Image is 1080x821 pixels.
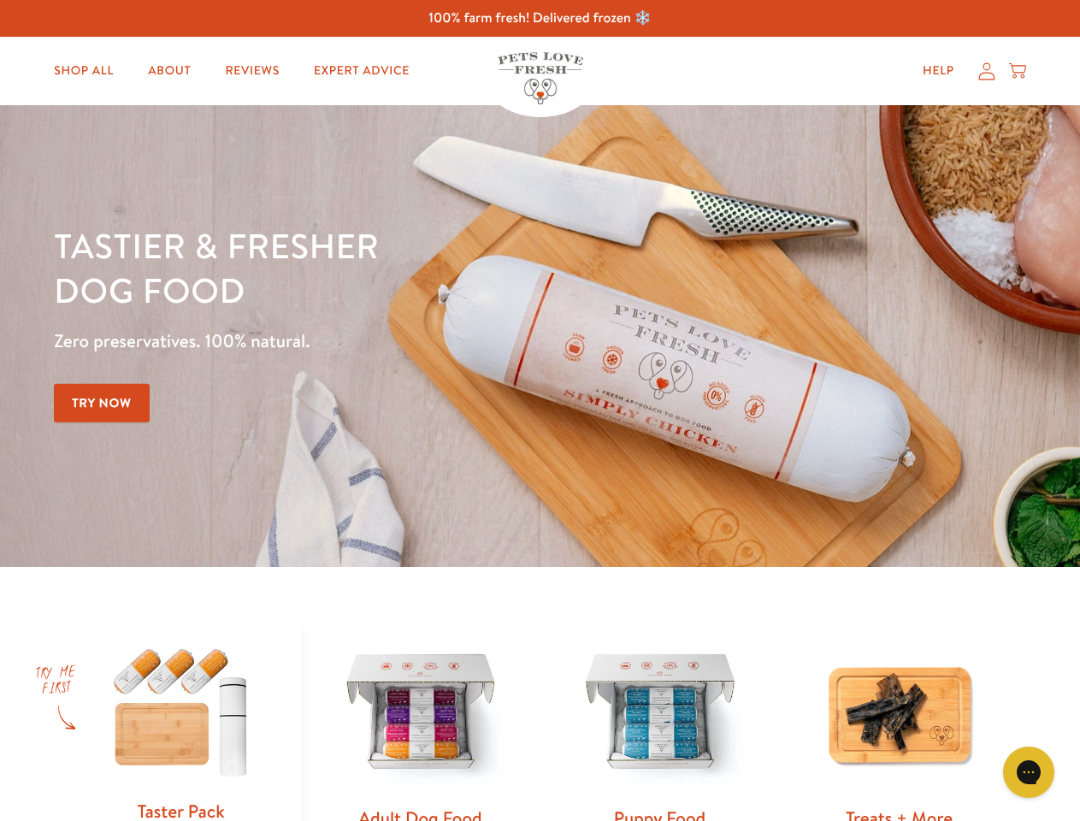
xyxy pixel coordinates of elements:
[994,741,1063,804] iframe: Gorgias live chat messenger
[40,54,127,88] a: Shop All
[54,326,702,357] p: Zero preservatives. 100% natural.
[54,384,150,422] a: Try Now
[211,54,292,88] a: Reviews
[498,52,583,104] img: Pets Love Fresh
[54,223,702,312] h1: Tastier & fresher dog food
[909,54,968,88] a: Help
[300,54,423,88] a: Expert Advice
[134,54,204,88] a: About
